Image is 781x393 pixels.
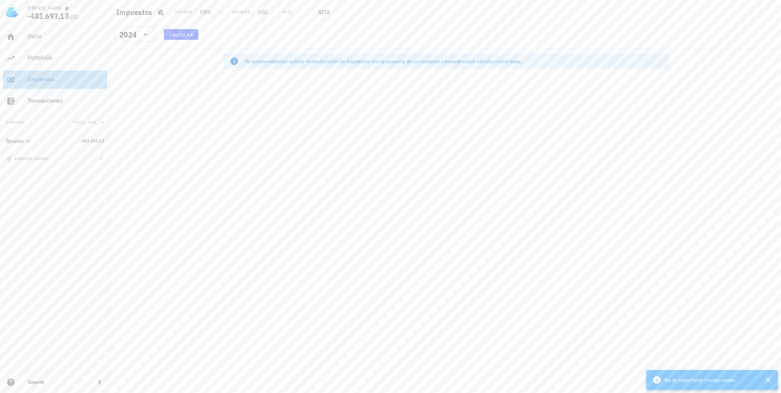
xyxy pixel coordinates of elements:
[28,97,104,104] div: Transacciones
[245,57,662,65] div: Te recomendamos realizar tu declaración de impuestos con la asesoría de un contador tomando estos...
[8,156,48,161] span: agregar cuenta
[6,6,18,18] img: LedgiFi
[233,9,250,15] div: Moneda
[115,27,155,42] div: 2024
[69,13,79,20] span: USD
[164,29,198,40] button: Calcular
[74,120,96,125] span: Total USD
[28,379,89,385] div: Soporte
[116,6,155,18] h1: Impuestos
[295,8,304,17] div: VE-icon
[28,33,104,40] div: Inicio
[28,54,104,61] div: Portafolio
[253,6,273,18] span: USD
[175,9,192,15] div: Método
[195,6,216,18] span: FIFO
[28,75,104,83] div: Impuestos
[28,11,69,21] span: -481.693,13
[3,70,107,89] a: Impuestos
[764,6,776,18] div: avatar
[319,7,330,18] span: BETA
[3,49,107,67] a: Portafolio
[119,31,137,39] div: 2024
[3,132,107,150] a: Binance -481.693,13
[80,138,104,144] span: -481.693,13
[282,9,292,15] div: País
[28,5,62,11] div: [PERSON_NAME]
[3,28,107,46] a: Inicio
[6,138,24,144] div: Binance
[169,32,193,38] span: Calcular
[3,113,107,132] button: CuentasTotal USD
[3,92,107,110] a: Transacciones
[5,155,52,162] button: agregar cuenta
